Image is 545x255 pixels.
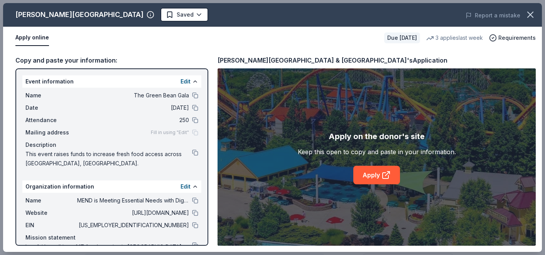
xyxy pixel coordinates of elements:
button: Requirements [489,33,536,42]
div: 3 applies last week [426,33,483,42]
button: Report a mistake [466,11,520,20]
span: Date [25,103,77,112]
div: Copy and paste your information: [15,55,208,65]
button: Edit [181,77,191,86]
div: Organization information [22,180,201,193]
span: [US_EMPLOYER_IDENTIFICATION_NUMBER] [77,221,189,230]
span: [URL][DOMAIN_NAME] [77,208,189,218]
span: Attendance [25,116,77,125]
span: This event raises funds to increase fresh food access across [GEOGRAPHIC_DATA], [GEOGRAPHIC_DATA]. [25,150,192,168]
span: Name [25,196,77,205]
span: Mailing address [25,128,77,137]
div: [PERSON_NAME][GEOGRAPHIC_DATA] & [GEOGRAPHIC_DATA]'s Application [218,55,447,65]
span: Requirements [498,33,536,42]
div: Event information [22,75,201,88]
span: Fill in using "Edit" [151,129,189,136]
div: Keep this open to copy and paste in your information. [298,147,456,156]
span: Website [25,208,77,218]
span: Saved [177,10,194,19]
div: Description [25,140,198,150]
span: [DATE] [77,103,189,112]
span: 250 [77,116,189,125]
span: Name [25,91,77,100]
button: Edit [181,182,191,191]
div: [PERSON_NAME][GEOGRAPHIC_DATA] [15,8,143,21]
div: Mission statement [25,233,198,242]
div: Due [DATE] [384,32,420,43]
a: Apply [353,166,400,184]
button: Apply online [15,30,49,46]
div: Apply on the donor's site [329,130,425,143]
span: MEND is Meeting Essential Needs with Dignity [77,196,189,205]
span: EIN [25,221,77,230]
button: Saved [160,8,208,22]
span: The Green Bean Gala [77,91,189,100]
